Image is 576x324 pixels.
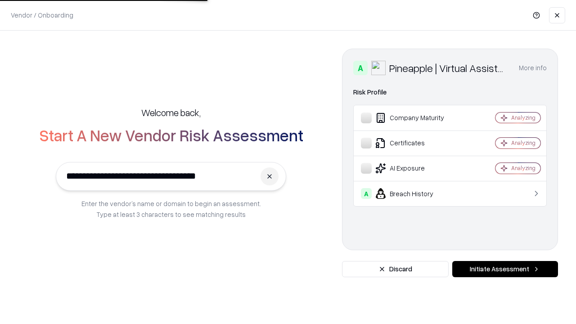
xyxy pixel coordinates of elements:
[361,188,468,199] div: Breach History
[511,139,535,147] div: Analyzing
[361,138,468,148] div: Certificates
[361,188,372,199] div: A
[81,198,261,220] p: Enter the vendor’s name or domain to begin an assessment. Type at least 3 characters to see match...
[353,61,368,75] div: A
[371,61,386,75] img: Pineapple | Virtual Assistant Agency
[353,87,547,98] div: Risk Profile
[361,112,468,123] div: Company Maturity
[11,10,73,20] p: Vendor / Onboarding
[452,261,558,277] button: Initiate Assessment
[511,114,535,121] div: Analyzing
[389,61,508,75] div: Pineapple | Virtual Assistant Agency
[519,60,547,76] button: More info
[39,126,303,144] h2: Start A New Vendor Risk Assessment
[141,106,201,119] h5: Welcome back,
[342,261,449,277] button: Discard
[361,163,468,174] div: AI Exposure
[511,164,535,172] div: Analyzing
